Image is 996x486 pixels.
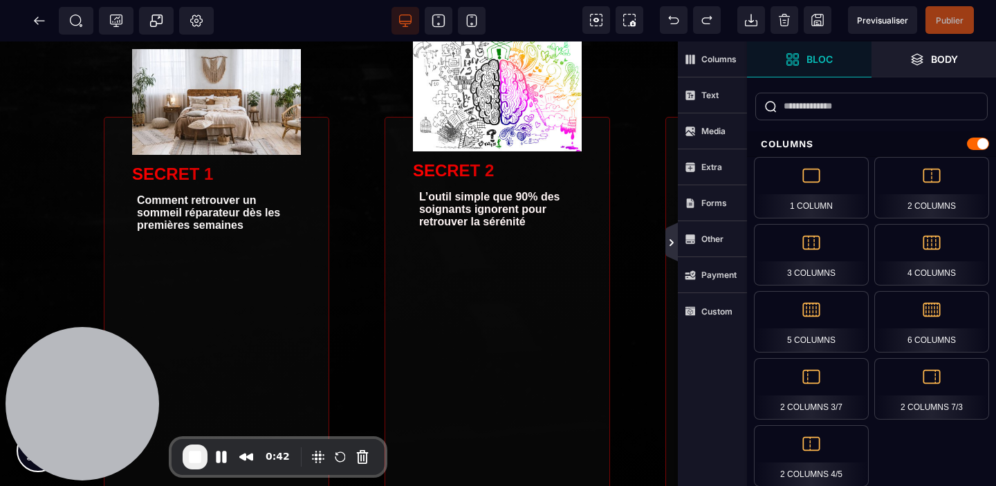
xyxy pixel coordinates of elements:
[857,15,908,26] span: Previsualiser
[701,234,723,244] strong: Other
[616,6,643,34] span: Screenshot
[701,306,732,317] strong: Custom
[874,224,989,286] div: 4 Columns
[701,90,719,100] strong: Text
[874,291,989,353] div: 6 Columns
[747,131,996,157] div: Columns
[806,54,833,64] strong: Bloc
[132,116,301,149] h2: SECRET 1
[754,157,869,218] div: 1 Column
[696,124,864,157] h2: SECRET 3
[848,6,917,34] span: Preview
[754,291,869,353] div: 5 Columns
[69,14,83,28] span: SEO
[701,198,727,208] strong: Forms
[871,41,996,77] span: Open Layer Manager
[701,162,722,172] strong: Extra
[874,157,989,218] div: 2 Columns
[747,41,871,77] span: Open Blocks
[701,126,726,136] strong: Media
[931,54,958,64] strong: Body
[701,54,737,64] strong: Columns
[190,14,203,28] span: Setting Body
[109,14,123,28] span: Tracking
[149,14,163,28] span: Popup
[696,199,849,278] span: Comment les reprogrammer ton mental en 10mn par jour...
[696,344,856,423] span: grâce à une méthode basée sur tes propres mots
[936,15,963,26] span: Publier
[754,224,869,286] div: 3 Columns
[874,358,989,420] div: 2 Columns 7/3
[132,8,301,113] img: dc20de6a5cd0825db1fc6d61989e440e_Capture_d%E2%80%99e%CC%81cran_2024-04-11_180029.jpg
[582,6,610,34] span: View components
[413,113,582,146] h2: SECRET 2
[701,270,737,280] strong: Payment
[754,358,869,420] div: 2 Columns 3/7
